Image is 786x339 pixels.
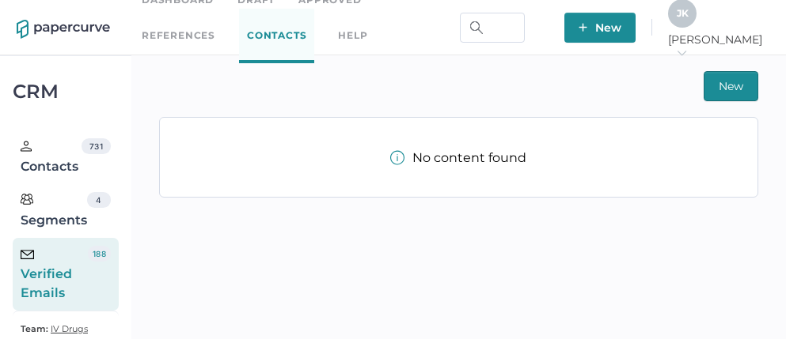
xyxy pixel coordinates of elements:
img: email-icon-black.c777dcea.svg [21,250,34,259]
img: info-tooltip-active.a952ecf1.svg [390,150,404,165]
a: Contacts [239,9,314,63]
button: New [564,13,636,43]
img: papercurve-logo-colour.7244d18c.svg [17,20,110,39]
i: arrow_right [676,47,687,58]
img: person.20a629c4.svg [21,141,32,152]
a: References [142,27,215,44]
div: Contacts [21,138,82,176]
img: search.bf03fe8b.svg [470,21,483,34]
span: IV Drugs [51,323,88,334]
div: Verified Emails [21,246,88,303]
div: 188 [88,246,110,262]
a: Team: IV Drugs [21,319,88,338]
span: J K [677,7,689,19]
input: Search Workspace [460,13,525,43]
img: segments.b9481e3d.svg [21,193,33,205]
div: 4 [87,192,111,208]
div: No content found [390,150,526,165]
span: New [719,72,743,100]
button: New [704,71,758,101]
div: Segments [21,192,87,230]
div: 731 [82,138,110,154]
div: help [338,27,367,44]
div: CRM [13,85,119,99]
span: [PERSON_NAME] [668,32,769,61]
span: New [579,13,621,43]
img: plus-white.e19ec114.svg [579,23,587,32]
